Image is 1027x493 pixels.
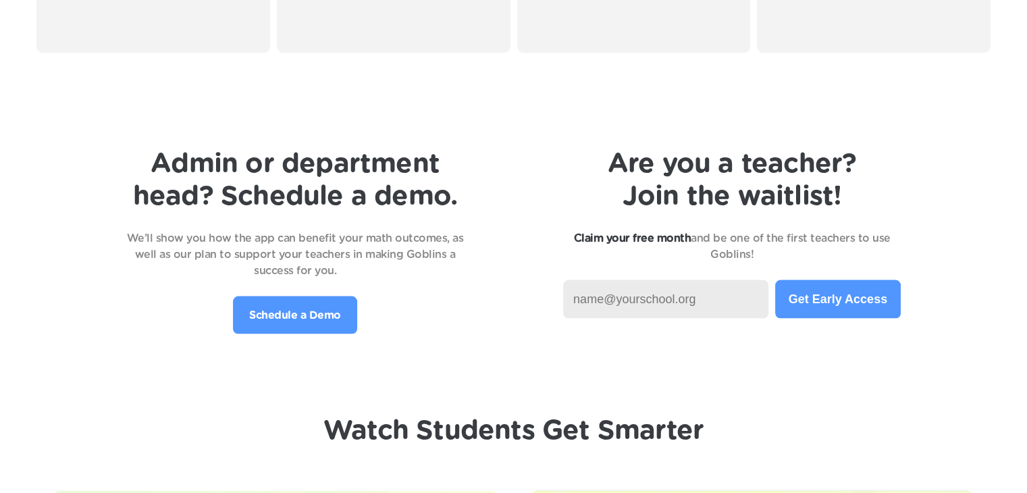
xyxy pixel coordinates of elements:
[563,230,901,263] p: and be one of the first teachers to use Goblins!
[126,148,464,213] h1: Admin or department head? Schedule a demo.
[323,415,704,447] h1: Watch Students Get Smarter
[126,230,464,279] p: We’ll show you how the app can benefit your math outcomes, as well as our plan to support your te...
[775,280,901,319] button: Get Early Access
[574,233,691,244] strong: Claim your free month
[563,280,768,319] input: name@yourschool.org
[563,148,901,213] h1: Are you a teacher? Join the waitlist!
[233,296,357,334] a: Schedule a Demo
[249,307,341,323] p: Schedule a Demo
